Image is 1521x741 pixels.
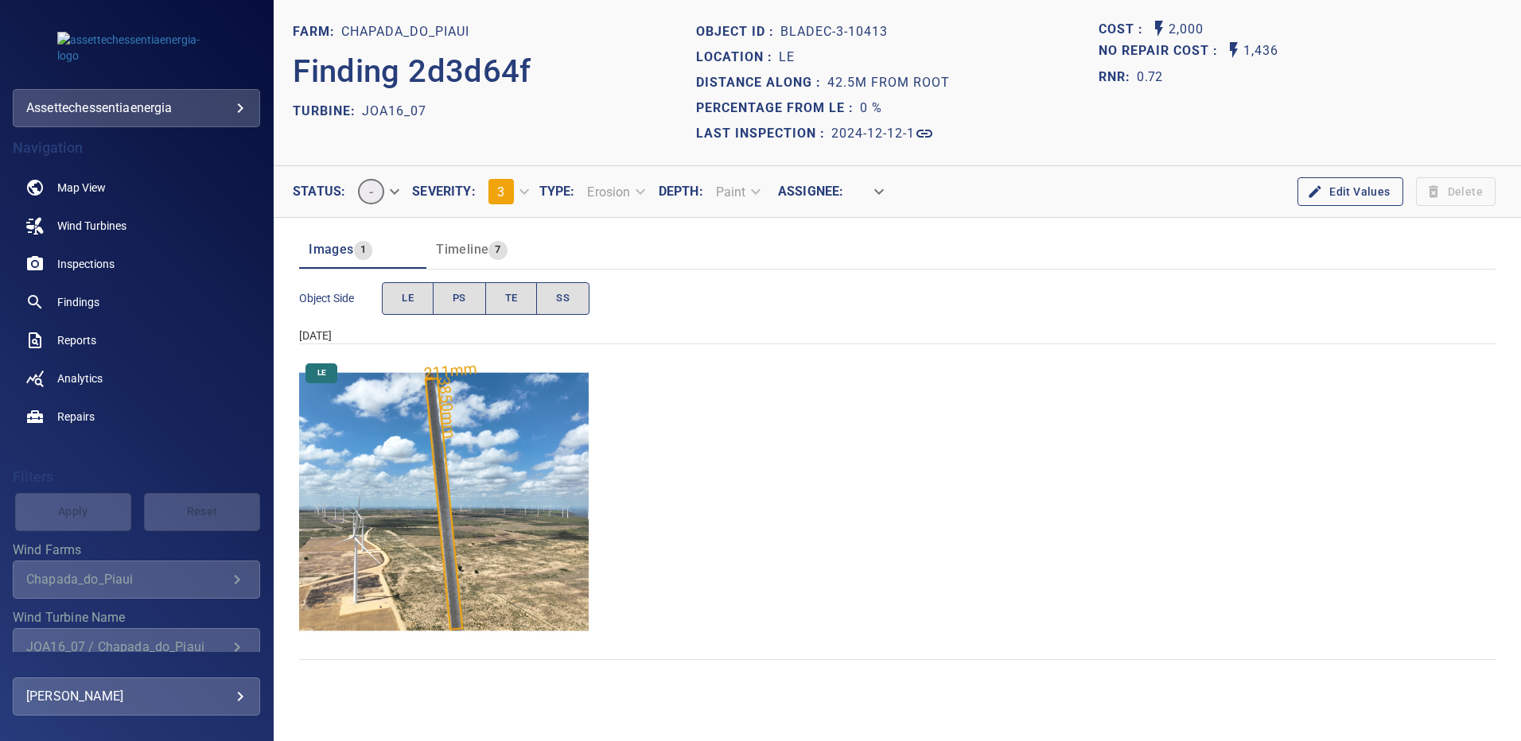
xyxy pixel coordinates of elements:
[827,73,950,92] p: 42.5m from root
[299,290,382,306] span: Object Side
[57,32,216,64] img: assettechessentiaenergia-logo
[13,283,260,321] a: findings noActive
[1099,64,1162,90] span: The ratio of the additional incurred cost of repair in 1 year and the cost of repairing today. Fi...
[485,282,538,315] button: TE
[13,321,260,359] a: reports noActive
[1137,68,1162,87] p: 0.72
[497,184,504,200] span: 3
[1099,44,1224,59] h1: No Repair Cost :
[453,289,466,308] span: PS
[13,628,260,666] div: Wind Turbine Name
[26,684,247,709] div: [PERSON_NAME]
[574,178,655,206] div: Erosion
[779,48,795,67] p: LE
[57,409,95,425] span: Repairs
[345,173,410,211] div: -
[696,73,827,92] p: Distance along :
[696,48,779,67] p: Location :
[412,185,475,198] label: Severity :
[360,184,383,200] span: -
[57,256,115,272] span: Inspections
[505,289,518,308] span: TE
[26,639,228,654] div: JOA16_07 / Chapada_do_Piaui
[341,22,469,41] p: Chapada_do_Piaui
[13,207,260,245] a: windturbines noActive
[778,185,843,198] label: Assignee :
[354,241,372,259] span: 1
[13,140,260,156] h4: Navigation
[696,124,831,143] p: Last Inspection :
[1150,19,1169,38] svg: Auto Cost
[13,611,260,624] label: Wind Turbine Name
[293,48,531,95] p: Finding 2d3d64f
[362,102,426,121] p: JOA16_07
[26,572,228,587] div: Chapada_do_Piaui
[13,561,260,599] div: Wind Farms
[382,282,589,315] div: objectSide
[57,370,103,386] span: Analytics
[1099,68,1137,87] h1: RNR:
[13,89,260,127] div: assettechessentiaenergia
[780,22,888,41] p: bladeC-3-10413
[536,282,589,315] button: SS
[696,99,860,118] p: Percentage from LE :
[860,99,882,118] p: 0 %
[13,469,260,485] h4: Filters
[13,544,260,557] label: Wind Farms
[476,173,539,211] div: 3
[556,289,570,308] span: SS
[293,185,345,198] label: Status :
[1297,177,1402,207] button: Edit Values
[308,367,336,378] span: LE
[293,102,362,121] p: TURBINE:
[831,124,934,143] a: 2024-12-12-1
[1224,41,1243,60] svg: Auto No Repair Cost
[696,22,780,41] p: Object ID :
[13,359,260,398] a: analytics noActive
[1099,19,1150,41] span: The base labour and equipment costs to repair the finding. Does not include the loss of productio...
[831,124,915,143] p: 2024-12-12-1
[299,357,589,646] img: Chapada_do_Piaui/JOA16_07/2024-12-12-1/2024-12-12-3/image150wp150.jpg
[57,218,126,234] span: Wind Turbines
[433,282,486,315] button: PS
[13,169,260,207] a: map noActive
[843,178,894,206] div: ​
[539,185,575,198] label: Type :
[488,241,507,259] span: 7
[299,328,1496,343] div: [DATE]
[1099,41,1224,62] span: Projected additional costs incurred by waiting 1 year to repair. This is a function of possible i...
[1243,41,1278,62] p: 1,436
[659,185,703,198] label: Depth :
[13,398,260,436] a: repairs noActive
[1099,22,1150,37] h1: Cost :
[1169,19,1204,41] p: 2,000
[57,332,96,348] span: Reports
[13,245,260,283] a: inspections noActive
[703,178,772,206] div: Paint
[382,282,434,315] button: LE
[402,289,414,308] span: LE
[57,180,106,196] span: Map View
[57,294,99,310] span: Findings
[436,242,488,257] span: Timeline
[309,242,353,257] span: Images
[26,95,247,121] div: assettechessentiaenergia
[293,22,341,41] p: FARM:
